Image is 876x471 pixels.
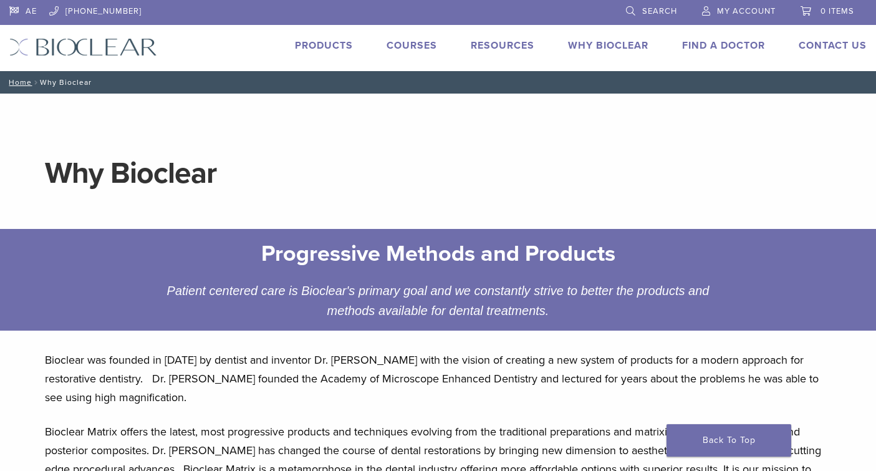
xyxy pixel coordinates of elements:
[717,6,776,16] span: My Account
[471,39,534,52] a: Resources
[45,351,831,407] p: Bioclear was founded in [DATE] by dentist and inventor Dr. [PERSON_NAME] with the vision of creat...
[5,78,32,87] a: Home
[568,39,648,52] a: Why Bioclear
[155,239,721,269] h2: Progressive Methods and Products
[9,38,157,56] img: Bioclear
[295,39,353,52] a: Products
[387,39,437,52] a: Courses
[682,39,765,52] a: Find A Doctor
[45,158,831,188] h1: Why Bioclear
[32,79,40,85] span: /
[799,39,867,52] a: Contact Us
[642,6,677,16] span: Search
[821,6,854,16] span: 0 items
[667,424,791,457] a: Back To Top
[146,281,730,321] div: Patient centered care is Bioclear's primary goal and we constantly strive to better the products ...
